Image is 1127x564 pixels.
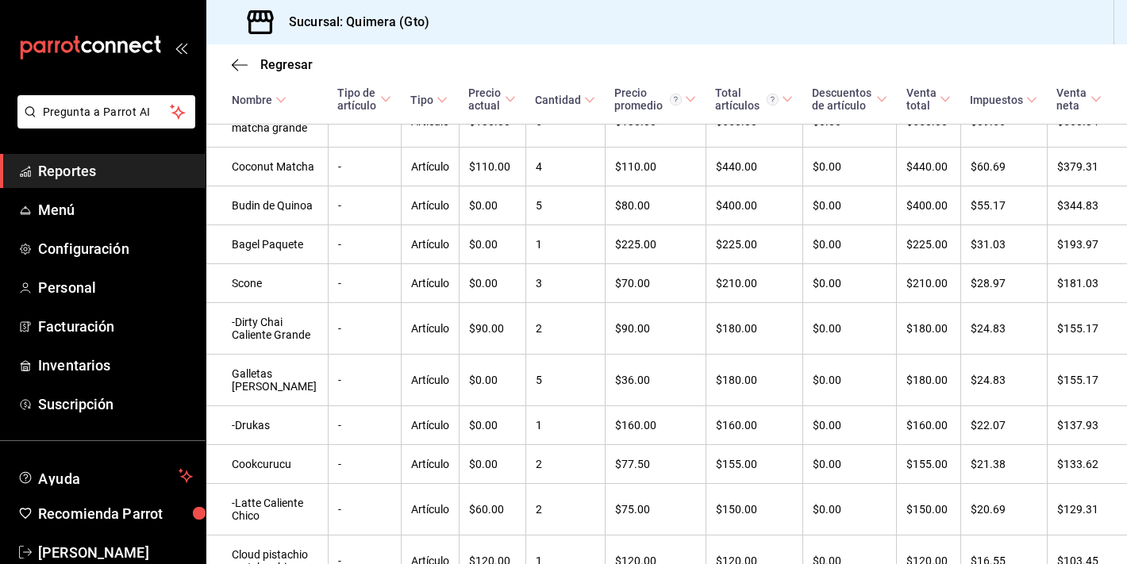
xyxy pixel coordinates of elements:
td: $210.00 [897,264,961,303]
td: $31.03 [960,225,1047,264]
td: -Latte Caliente Chico [206,484,328,535]
td: $0.00 [459,264,525,303]
div: Total artículos [715,86,779,112]
td: -Dirty Chai Caliente Grande [206,303,328,355]
td: $21.38 [960,445,1047,484]
td: $0.00 [802,186,897,225]
td: $55.17 [960,186,1047,225]
td: $150.00 [706,484,802,535]
span: Cantidad [535,94,595,106]
td: $155.17 [1047,303,1127,355]
td: $129.31 [1047,484,1127,535]
td: Artículo [401,445,459,484]
td: $0.00 [802,355,897,406]
span: Configuración [38,238,193,259]
span: Regresar [260,57,313,72]
td: Scone [206,264,328,303]
td: $344.83 [1047,186,1127,225]
td: 1 [525,225,605,264]
td: $0.00 [802,445,897,484]
span: Facturación [38,316,193,337]
button: Pregunta a Parrot AI [17,95,195,129]
td: $155.00 [897,445,961,484]
div: Precio promedio [614,86,682,112]
td: $0.00 [802,148,897,186]
td: Artículo [401,186,459,225]
td: $400.00 [897,186,961,225]
td: $225.00 [897,225,961,264]
span: Nombre [232,94,287,106]
span: Recomienda Parrot [38,503,193,524]
div: Cantidad [535,94,581,106]
td: 2 [525,445,605,484]
td: $133.62 [1047,445,1127,484]
td: $181.03 [1047,264,1127,303]
td: $80.00 [605,186,706,225]
td: Artículo [401,406,459,445]
td: - [328,264,401,303]
td: Artículo [401,148,459,186]
td: $28.97 [960,264,1047,303]
td: $0.00 [802,406,897,445]
div: Descuentos de artículo [812,86,873,112]
td: $180.00 [897,303,961,355]
button: open_drawer_menu [175,41,187,54]
span: Venta total [906,86,952,112]
span: Tipo de artículo [337,86,391,112]
td: - [328,303,401,355]
td: $0.00 [459,186,525,225]
span: Tipo [410,94,448,106]
td: - [328,355,401,406]
td: $24.83 [960,303,1047,355]
div: Venta neta [1056,86,1087,112]
td: $60.69 [960,148,1047,186]
span: Reportes [38,160,193,182]
td: $22.07 [960,406,1047,445]
div: Tipo [410,94,433,106]
td: $150.00 [897,484,961,535]
td: $379.31 [1047,148,1127,186]
td: Artículo [401,225,459,264]
button: Regresar [232,57,313,72]
td: Budin de Quinoa [206,186,328,225]
td: $60.00 [459,484,525,535]
td: $110.00 [605,148,706,186]
div: Precio actual [468,86,502,112]
td: $180.00 [897,355,961,406]
svg: Precio promedio = Total artículos / cantidad [670,94,682,106]
td: $225.00 [605,225,706,264]
td: 5 [525,186,605,225]
td: $193.97 [1047,225,1127,264]
td: $0.00 [802,303,897,355]
td: Coconut Matcha [206,148,328,186]
td: Cookcurucu [206,445,328,484]
td: -Drukas [206,406,328,445]
td: $180.00 [706,355,802,406]
span: Descuentos de artículo [812,86,887,112]
span: Total artículos [715,86,793,112]
td: $0.00 [802,264,897,303]
span: Precio promedio [614,86,696,112]
td: $36.00 [605,355,706,406]
td: $160.00 [706,406,802,445]
td: $440.00 [706,148,802,186]
td: 2 [525,484,605,535]
td: $440.00 [897,148,961,186]
div: Impuestos [970,94,1023,106]
td: $0.00 [802,225,897,264]
span: Venta neta [1056,86,1102,112]
td: Galletas [PERSON_NAME] [206,355,328,406]
td: Artículo [401,484,459,535]
td: - [328,484,401,535]
td: Artículo [401,264,459,303]
span: Precio actual [468,86,516,112]
td: - [328,406,401,445]
td: $110.00 [459,148,525,186]
td: $0.00 [459,406,525,445]
td: - [328,186,401,225]
td: Artículo [401,355,459,406]
td: $0.00 [802,484,897,535]
span: Menú [38,199,193,221]
td: $180.00 [706,303,802,355]
td: $155.00 [706,445,802,484]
